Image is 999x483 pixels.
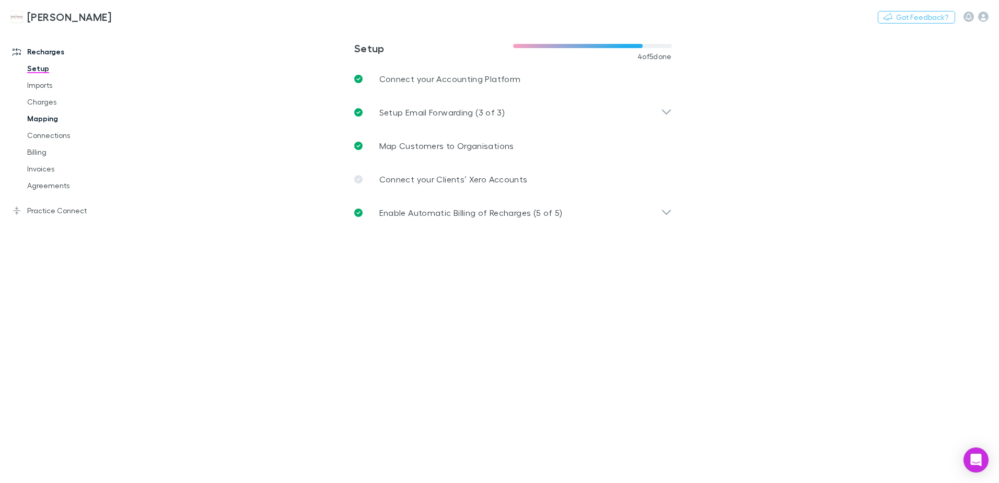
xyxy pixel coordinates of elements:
a: Invoices [17,160,141,177]
a: Map Customers to Organisations [346,129,680,163]
a: Mapping [17,110,141,127]
button: Got Feedback? [878,11,955,24]
a: Setup [17,60,141,77]
div: Setup Email Forwarding (3 of 3) [346,96,680,129]
p: Map Customers to Organisations [379,140,514,152]
p: Connect your Clients’ Xero Accounts [379,173,528,186]
a: Agreements [17,177,141,194]
div: Enable Automatic Billing of Recharges (5 of 5) [346,196,680,229]
h3: Setup [354,42,513,54]
a: [PERSON_NAME] [4,4,118,29]
span: 4 of 5 done [637,52,672,61]
a: Imports [17,77,141,94]
p: Connect your Accounting Platform [379,73,521,85]
h3: [PERSON_NAME] [27,10,111,23]
a: Practice Connect [2,202,141,219]
a: Connect your Clients’ Xero Accounts [346,163,680,196]
p: Setup Email Forwarding (3 of 3) [379,106,505,119]
div: Open Intercom Messenger [963,447,989,473]
a: Billing [17,144,141,160]
p: Enable Automatic Billing of Recharges (5 of 5) [379,206,563,219]
a: Recharges [2,43,141,60]
a: Connect your Accounting Platform [346,62,680,96]
a: Connections [17,127,141,144]
a: Charges [17,94,141,110]
img: Hales Douglass's Logo [10,10,23,23]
